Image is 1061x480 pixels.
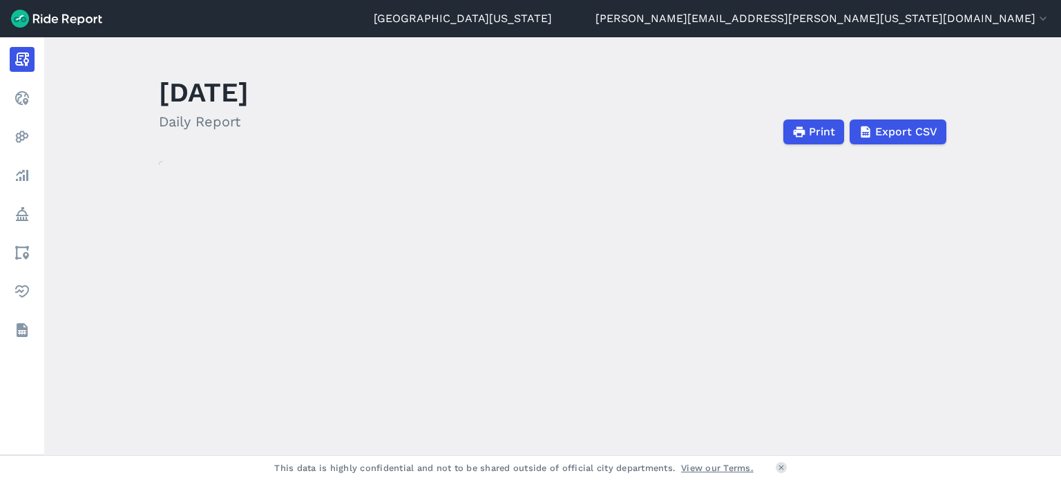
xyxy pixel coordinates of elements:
img: Ride Report [11,10,102,28]
button: Print [783,119,844,144]
span: Export CSV [875,124,937,140]
a: Areas [10,240,35,265]
h1: [DATE] [159,73,249,111]
a: Realtime [10,86,35,111]
a: Heatmaps [10,124,35,149]
button: [PERSON_NAME][EMAIL_ADDRESS][PERSON_NAME][US_STATE][DOMAIN_NAME] [595,10,1050,27]
a: Report [10,47,35,72]
span: Print [809,124,835,140]
button: Export CSV [850,119,946,144]
a: Health [10,279,35,304]
a: [GEOGRAPHIC_DATA][US_STATE] [374,10,552,27]
a: View our Terms. [681,461,754,474]
a: Policy [10,202,35,227]
h2: Daily Report [159,111,249,132]
a: Datasets [10,318,35,343]
a: Analyze [10,163,35,188]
